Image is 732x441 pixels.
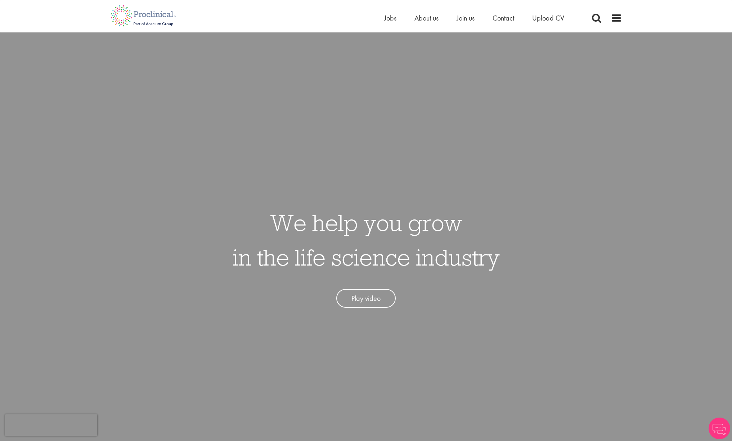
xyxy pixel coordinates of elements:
a: Upload CV [532,13,564,23]
a: Jobs [384,13,396,23]
a: Contact [493,13,514,23]
a: Join us [457,13,475,23]
img: Chatbot [709,418,730,439]
a: Play video [336,289,396,308]
h1: We help you grow in the life science industry [233,205,500,275]
a: About us [414,13,439,23]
